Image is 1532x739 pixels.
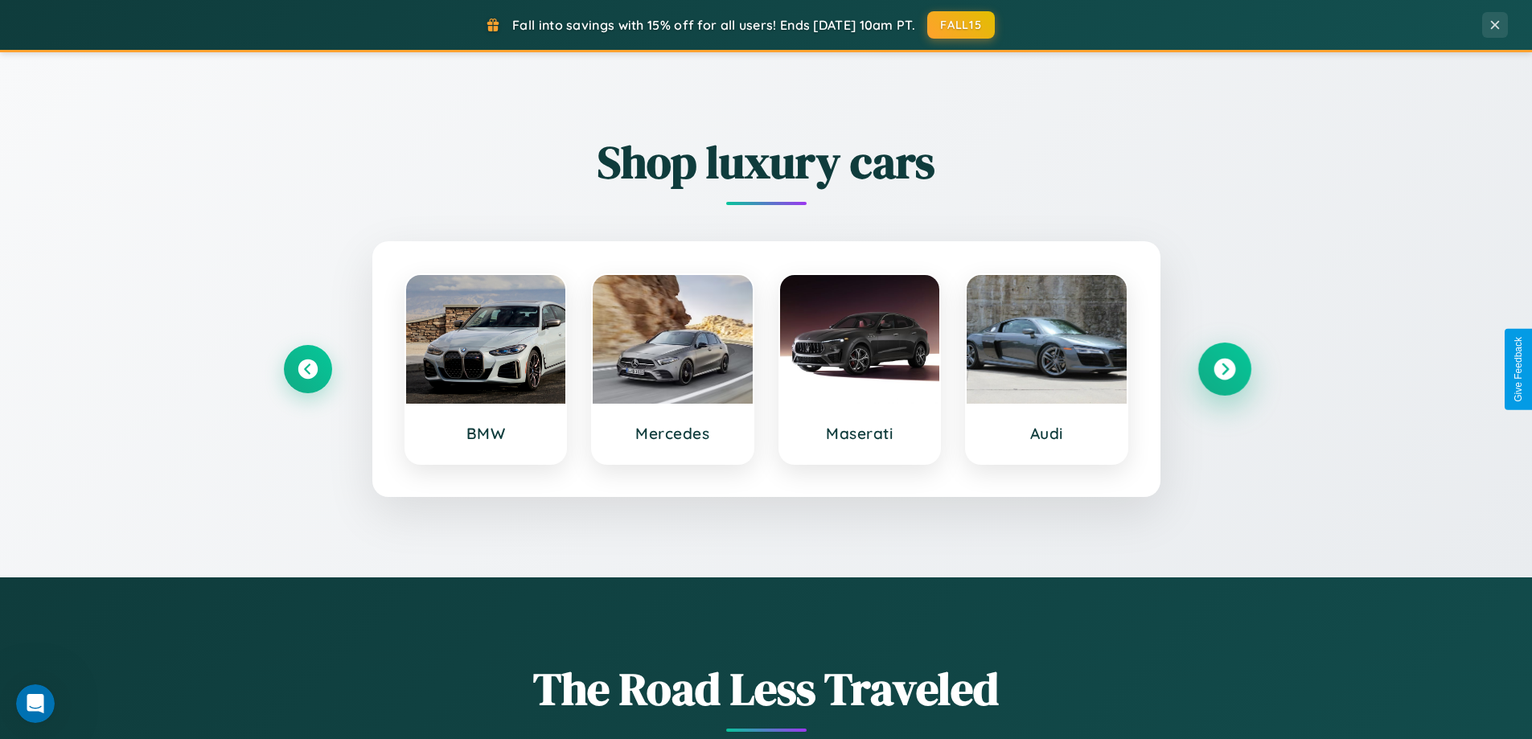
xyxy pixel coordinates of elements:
[983,424,1111,443] h3: Audi
[796,424,924,443] h3: Maserati
[1513,337,1524,402] div: Give Feedback
[422,424,550,443] h3: BMW
[512,17,915,33] span: Fall into savings with 15% off for all users! Ends [DATE] 10am PT.
[609,424,737,443] h3: Mercedes
[284,131,1249,193] h2: Shop luxury cars
[927,11,995,39] button: FALL15
[16,684,55,723] iframe: Intercom live chat
[284,658,1249,720] h1: The Road Less Traveled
